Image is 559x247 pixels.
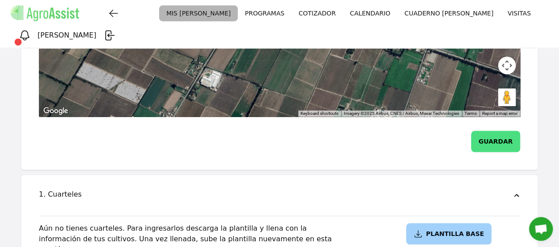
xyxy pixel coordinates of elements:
button: PLANTILLA BASE [406,223,491,244]
a: MIS [PERSON_NAME] [159,5,238,21]
button: Keyboard shortcuts [300,110,338,117]
a: Open this area in Google Maps (opens a new window) [41,105,70,117]
img: AgroAssist [11,5,79,21]
a: PROGRAMAS [238,5,291,21]
button: Map camera controls [498,57,516,74]
a: CUADERNO [PERSON_NAME] [397,5,500,21]
div: 1. Cuarteles [39,189,506,200]
a: CALENDARIO [343,5,397,21]
h3: [PERSON_NAME] [37,30,97,41]
a: Chat abierto [529,217,553,241]
span: Imagery ©2025 Airbus, CNES / Airbus, Maxar Technologies [344,111,459,116]
a: Terms [464,111,477,116]
a: VISITAS [500,5,538,21]
button: GUARDAR [471,131,520,152]
a: Report a map error [482,111,517,116]
button: Drag Pegman onto the map to open Street View [498,88,516,106]
a: COTIZADOR [291,5,342,21]
span: PLANTILLA BASE [426,231,484,237]
img: Google [41,105,70,117]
